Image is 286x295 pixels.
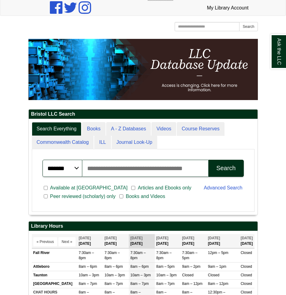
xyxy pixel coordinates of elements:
[29,222,258,231] h2: Library Hours
[202,0,253,16] a: My Library Account
[177,122,225,136] a: Course Reserves
[208,236,220,240] span: [DATE]
[82,122,105,136] a: Books
[105,282,123,286] span: 8am – 7pm
[44,185,48,191] input: Available at [GEOGRAPHIC_DATA]
[241,251,252,255] span: Closed
[123,193,168,200] span: Books and Videos
[79,273,99,277] span: 10am – 3pm
[208,251,228,255] span: 12pm – 5pm
[182,282,202,286] span: 8am – 12pm
[32,122,82,136] a: Search Everything
[216,165,236,172] div: Search
[103,234,129,248] th: [DATE]
[129,234,155,248] th: [DATE]
[155,234,181,248] th: [DATE]
[58,237,76,246] button: Next »
[130,236,143,240] span: [DATE]
[130,282,149,286] span: 8am – 7pm
[241,273,252,277] span: Closed
[239,22,258,31] button: Search
[241,282,252,286] span: Closed
[156,251,172,260] span: 7:30am – 8pm
[130,273,151,277] span: 10am – 3pm
[156,264,175,269] span: 8am – 5pm
[32,271,77,280] td: Taunton
[239,234,254,248] th: [DATE]
[182,251,197,260] span: 7:30am – 5pm
[79,264,97,269] span: 8am – 6pm
[33,237,58,246] button: « Previous
[32,280,77,288] td: [GEOGRAPHIC_DATA]
[241,264,252,269] span: Closed
[48,184,130,192] span: Available at [GEOGRAPHIC_DATA]
[208,264,226,269] span: 9am – 1pm
[180,234,206,248] th: [DATE]
[131,185,135,191] input: Articles and Ebooks only
[48,193,118,200] span: Peer reviewed (scholarly) only
[204,185,242,190] a: Advanced Search
[151,122,176,136] a: Videos
[156,282,175,286] span: 8am – 7pm
[130,264,149,269] span: 8am – 6pm
[208,160,243,177] button: Search
[44,194,48,199] input: Peer reviewed (scholarly) only
[112,136,157,149] a: Journal Look-Up
[79,236,91,240] span: [DATE]
[156,236,169,240] span: [DATE]
[208,282,228,286] span: 8am – 12pm
[182,264,200,269] span: 9am – 2pm
[135,184,194,192] span: Articles and Ebooks only
[28,39,258,100] img: HTML tutorial
[106,122,151,136] a: A - Z Databases
[77,234,103,248] th: [DATE]
[119,194,123,199] input: Books and Videos
[94,136,111,149] a: ILL
[105,273,125,277] span: 10am – 3pm
[79,251,94,260] span: 7:30am – 8pm
[182,273,193,277] span: Closed
[182,236,194,240] span: [DATE]
[29,110,258,119] h2: Bristol LLC Search
[208,273,219,277] span: Closed
[156,273,177,277] span: 10am – 3pm
[241,236,253,240] span: [DATE]
[32,262,77,271] td: Attleboro
[241,290,252,294] span: Closed
[130,251,146,260] span: 7:30am – 8pm
[206,234,239,248] th: [DATE]
[105,264,123,269] span: 8am – 6pm
[105,251,120,260] span: 7:30am – 8pm
[32,248,77,262] td: Fall River
[79,282,97,286] span: 8am – 7pm
[105,236,117,240] span: [DATE]
[32,136,94,149] a: Commonwealth Catalog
